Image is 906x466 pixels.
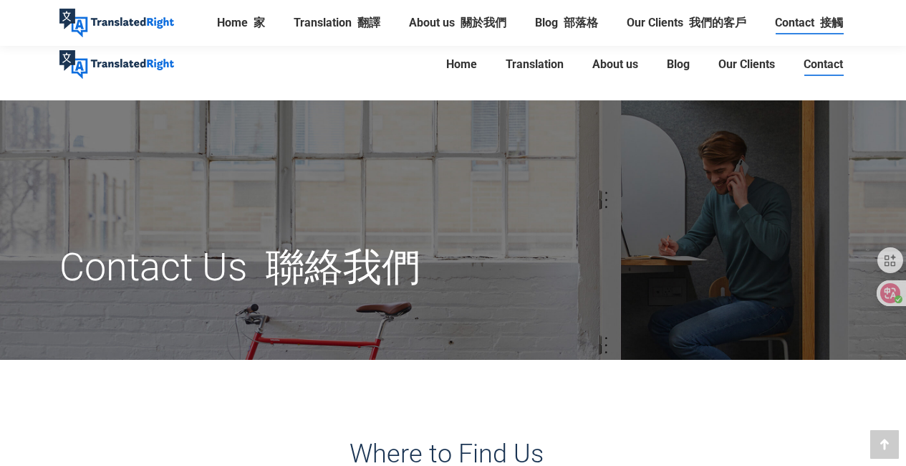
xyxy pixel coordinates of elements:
font: 部落格 [564,16,598,29]
span: Our Clients [718,57,775,72]
span: Contact [775,16,843,30]
img: Translated Right [59,9,174,37]
a: Translation [501,42,568,87]
span: Blog [667,57,690,72]
a: Blog [662,42,694,87]
font: 家 [254,16,265,29]
span: Translation [506,57,564,72]
font: 關於我們 [461,16,506,29]
a: Contact [799,42,847,87]
span: Home [217,16,265,30]
a: Our Clients [714,42,779,87]
a: Contact 接觸 [771,13,847,33]
span: Home [446,57,477,72]
a: Home 家 [213,13,269,33]
span: Our Clients [627,16,746,30]
span: Translation [294,16,380,30]
font: 翻譯 [357,16,380,29]
a: Home [442,42,481,87]
span: Blog [535,16,598,30]
font: 我們的客戶 [689,16,746,29]
a: Blog 部落格 [531,13,602,33]
a: About us [588,42,642,87]
span: About us [409,16,506,30]
a: Our Clients 我們的客戶 [622,13,751,33]
h1: Contact Us [59,244,577,291]
font: 接觸 [820,16,843,29]
span: About us [592,57,638,72]
font: 聯絡我們 [266,244,420,290]
a: About us 關於我們 [405,13,511,33]
span: Contact [804,57,843,72]
a: Translation 翻譯 [289,13,385,33]
img: Translated Right [59,50,174,79]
